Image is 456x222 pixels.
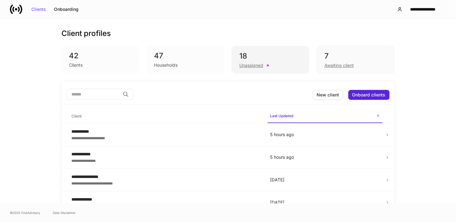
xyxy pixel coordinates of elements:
[348,90,390,100] button: Onboard clients
[31,7,46,11] div: Clients
[69,51,132,61] div: 42
[270,177,380,183] p: [DATE]
[270,131,380,138] p: 5 hours ago
[239,51,301,61] div: 18
[69,62,83,68] div: Clients
[270,113,293,119] h6: Last Updated
[232,46,309,74] div: 18Unassigned
[317,46,394,74] div: 7Awaiting client
[270,199,380,206] p: [DATE]
[270,154,380,160] p: 5 hours ago
[324,51,386,61] div: 7
[62,29,111,38] h3: Client profiles
[324,62,354,69] div: Awaiting client
[317,93,339,97] div: New client
[154,51,217,61] div: 47
[313,90,343,100] button: New client
[54,7,79,11] div: Onboarding
[10,210,40,215] span: © 2025 OneAdvisory
[69,110,263,123] span: Client
[50,4,83,14] button: Onboarding
[154,62,178,68] div: Households
[239,62,263,69] div: Unassigned
[268,110,382,123] span: Last Updated
[72,113,82,119] h6: Client
[27,4,50,14] button: Clients
[53,210,76,215] a: Data Disclaimer
[352,93,386,97] div: Onboard clients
